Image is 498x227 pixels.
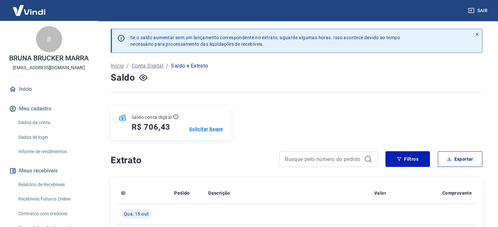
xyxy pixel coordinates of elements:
p: / [166,62,168,70]
a: Início [8,82,90,96]
p: Comprovante [442,190,472,196]
button: Exportar [438,151,482,167]
p: / [126,62,129,70]
span: Qua, 15 out [124,211,149,217]
p: [EMAIL_ADDRESS][DOMAIN_NAME] [13,64,85,71]
a: Dados da conta [16,116,90,129]
a: Conta Digital [132,62,163,70]
a: Dados de login [16,131,90,144]
button: Meu cadastro [8,102,90,116]
h5: R$ 706,43 [132,122,170,132]
a: Início [111,62,124,70]
a: Solicitar Saque [189,126,223,132]
p: Pedido [174,190,190,196]
button: Meus recebíveis [8,164,90,178]
a: Recebíveis Futuros Online [16,192,90,206]
div: B [36,26,62,52]
h4: Extrato [111,154,271,167]
button: Sair [467,5,490,17]
p: Saldo e Extrato [171,62,208,70]
input: Busque pelo número do pedido [285,154,361,164]
button: Filtros [385,151,430,167]
p: Se o saldo aumentar sem um lançamento correspondente no extrato, aguarde algumas horas. Isso acon... [130,34,400,47]
p: Valor [374,190,386,196]
h4: Saldo [111,71,135,84]
a: Relatório de Recebíveis [16,178,90,191]
p: BRUNA BRUCKER MARRA [9,55,88,62]
a: Contratos com credores [16,207,90,220]
a: Informe de rendimentos [16,145,90,158]
p: ID [121,190,126,196]
p: Saldo conta digital [132,114,172,121]
img: Vindi [8,0,50,20]
p: Descrição [208,190,230,196]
